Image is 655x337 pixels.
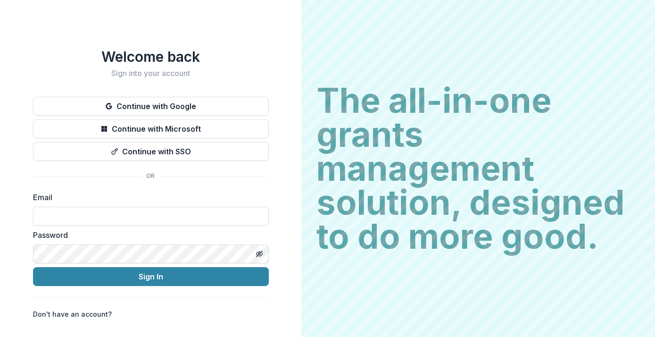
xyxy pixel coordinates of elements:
[33,69,269,78] h2: Sign into your account
[33,229,263,241] label: Password
[252,246,267,261] button: Toggle password visibility
[33,142,269,161] button: Continue with SSO
[33,48,269,65] h1: Welcome back
[33,97,269,116] button: Continue with Google
[33,119,269,138] button: Continue with Microsoft
[33,192,263,203] label: Email
[33,267,269,286] button: Sign In
[33,309,112,319] p: Don't have an account?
